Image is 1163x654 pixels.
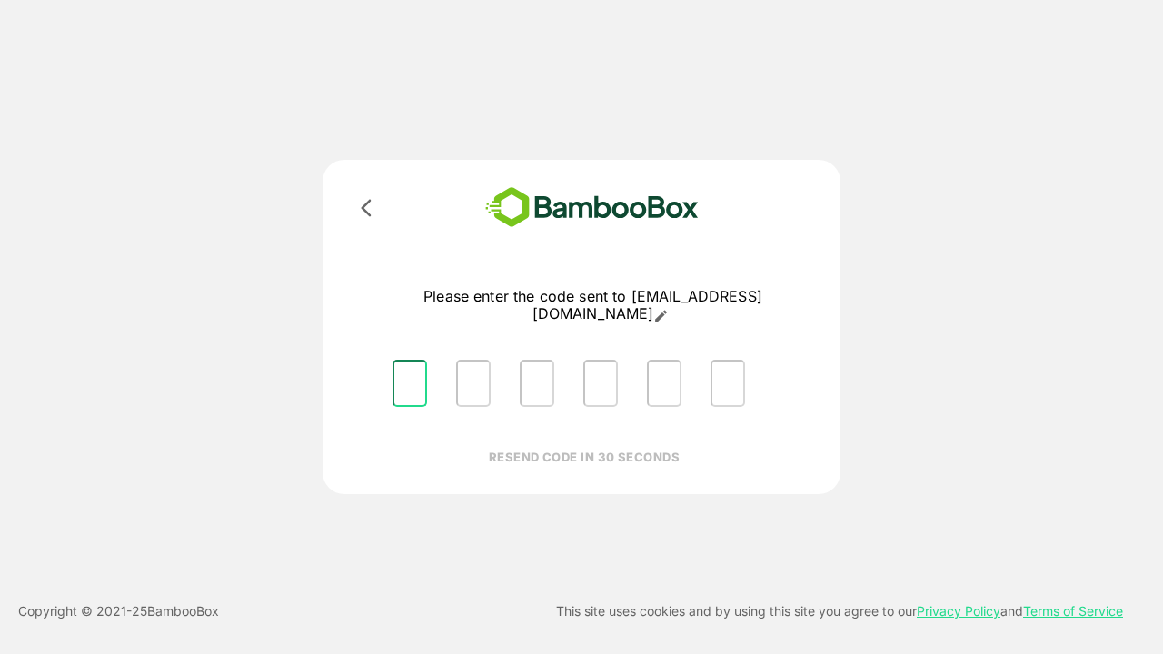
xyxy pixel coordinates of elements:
input: Please enter OTP character 1 [393,360,427,407]
a: Terms of Service [1023,603,1123,619]
img: bamboobox [459,182,725,233]
input: Please enter OTP character 5 [647,360,681,407]
input: Please enter OTP character 4 [583,360,618,407]
p: Please enter the code sent to [EMAIL_ADDRESS][DOMAIN_NAME] [378,288,808,323]
input: Please enter OTP character 6 [711,360,745,407]
input: Please enter OTP character 2 [456,360,491,407]
p: This site uses cookies and by using this site you agree to our and [556,600,1123,622]
p: Copyright © 2021- 25 BambooBox [18,600,219,622]
input: Please enter OTP character 3 [520,360,554,407]
a: Privacy Policy [917,603,1000,619]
